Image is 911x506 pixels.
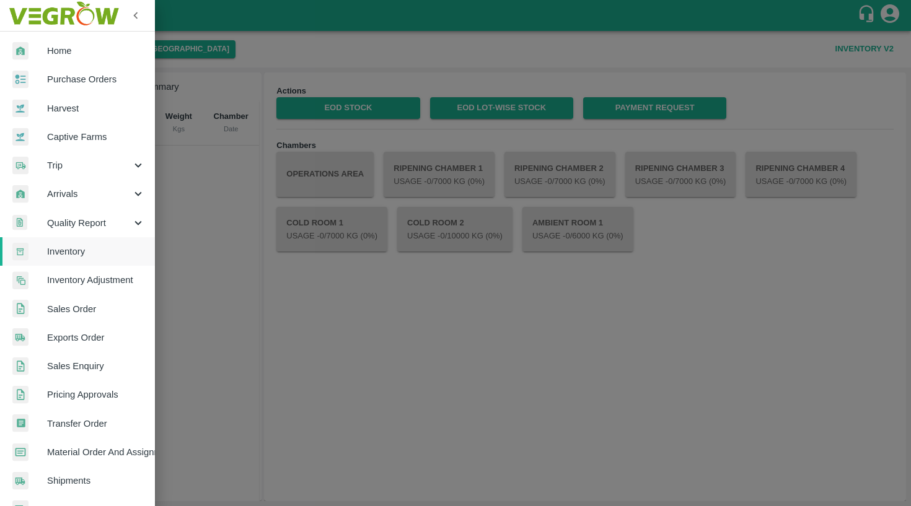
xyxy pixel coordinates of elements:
img: whArrival [12,42,29,60]
span: Sales Order [47,302,145,316]
span: Transfer Order [47,417,145,430]
img: whInventory [12,243,29,261]
img: inventory [12,271,29,289]
img: reciept [12,71,29,89]
span: Captive Farms [47,130,145,144]
span: Home [47,44,145,58]
img: sales [12,300,29,318]
span: Arrivals [47,187,131,201]
span: Material Order And Assignment [47,445,145,459]
span: Trip [47,159,131,172]
span: Quality Report [47,216,131,230]
img: shipments [12,472,29,490]
img: sales [12,357,29,375]
img: whTransfer [12,414,29,432]
img: delivery [12,157,29,175]
img: harvest [12,128,29,146]
img: shipments [12,328,29,346]
span: Inventory Adjustment [47,273,145,287]
span: Purchase Orders [47,72,145,86]
img: centralMaterial [12,443,29,461]
img: whArrival [12,185,29,203]
span: Sales Enquiry [47,359,145,373]
span: Pricing Approvals [47,388,145,401]
span: Exports Order [47,331,145,344]
span: Inventory [47,245,145,258]
img: harvest [12,99,29,118]
img: sales [12,386,29,404]
span: Shipments [47,474,145,487]
img: qualityReport [12,215,27,230]
span: Harvest [47,102,145,115]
